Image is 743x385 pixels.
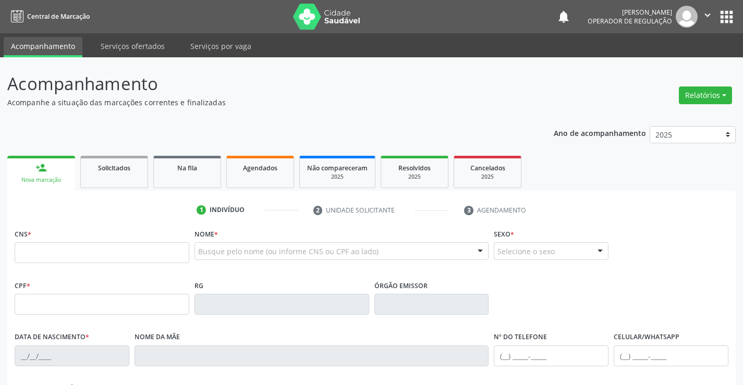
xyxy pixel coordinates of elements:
span: Não compareceram [307,164,368,172]
span: Busque pelo nome (ou informe CNS ou CPF ao lado) [198,246,379,257]
label: CNS [15,226,31,242]
div: 2025 [461,173,514,181]
p: Ano de acompanhamento [554,126,646,139]
input: __/__/____ [15,345,129,366]
a: Acompanhamento [4,37,82,57]
label: CPF [15,278,30,294]
button: notifications [556,9,571,24]
span: Solicitados [98,164,130,172]
div: Indivíduo [210,205,245,215]
div: 2025 [388,173,441,181]
label: Celular/WhatsApp [614,329,679,345]
i:  [702,9,713,21]
span: Na fila [177,164,197,172]
span: Operador de regulação [588,17,672,26]
input: (__) _____-_____ [494,345,608,366]
a: Central de Marcação [7,8,90,25]
div: 1 [197,205,206,215]
div: person_add [35,162,47,173]
a: Serviços por vaga [183,37,259,55]
label: RG [194,278,203,294]
label: Sexo [494,226,514,242]
span: Cancelados [470,164,505,172]
label: Órgão emissor [374,278,428,294]
div: 2025 [307,173,368,181]
label: Nome [194,226,218,242]
div: Nova marcação [15,176,68,184]
span: Central de Marcação [27,12,90,21]
label: Nº do Telefone [494,329,547,345]
label: Nome da mãe [135,329,180,345]
a: Serviços ofertados [93,37,172,55]
p: Acompanhamento [7,71,517,97]
span: Agendados [243,164,277,172]
img: img [676,6,698,28]
button: Relatórios [679,86,732,104]
span: Selecione o sexo [497,246,555,257]
button:  [698,6,717,28]
span: Resolvidos [398,164,431,172]
button: apps [717,8,736,26]
label: Data de nascimento [15,329,89,345]
p: Acompanhe a situação das marcações correntes e finalizadas [7,97,517,108]
div: [PERSON_NAME] [588,8,672,17]
input: (__) _____-_____ [614,345,728,366]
